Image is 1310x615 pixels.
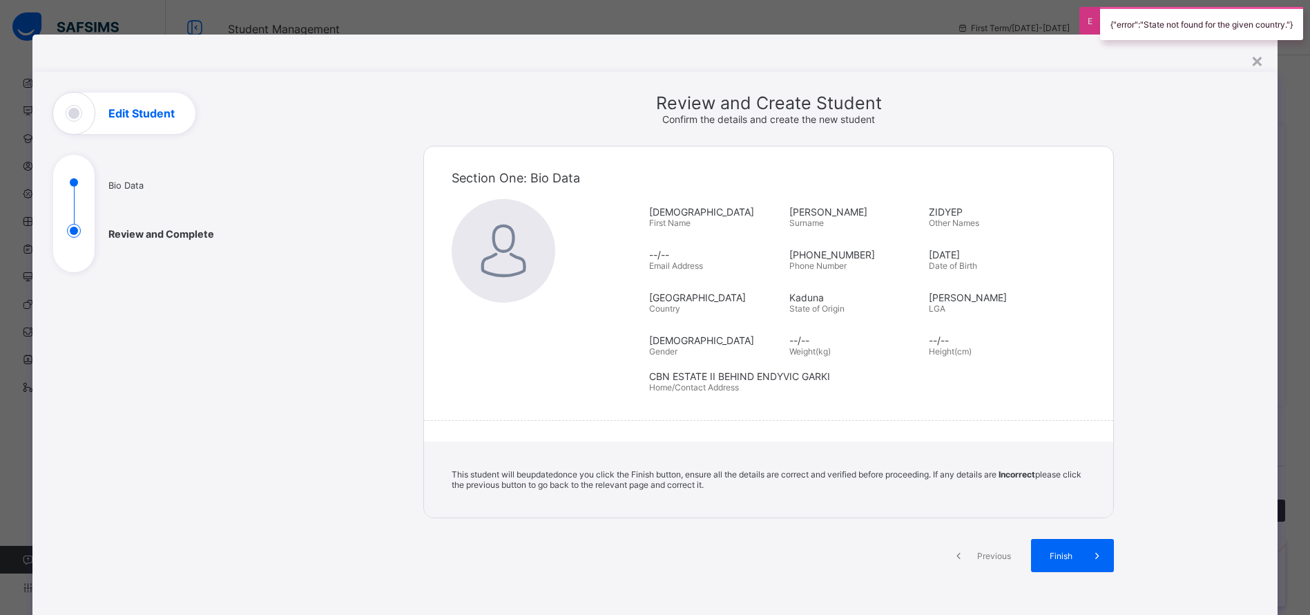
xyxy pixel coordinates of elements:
span: ZIDYEP [929,206,1062,218]
span: Other Names [929,218,979,228]
img: default.svg [452,199,555,303]
span: State of Origin [789,303,845,314]
span: [GEOGRAPHIC_DATA] [649,292,782,303]
span: Date of Birth [929,261,977,271]
b: Incorrect [999,469,1035,480]
span: Previous [975,551,1013,561]
span: Review and Create Student [423,93,1114,113]
span: Email Address [649,261,703,271]
span: Confirm the details and create the new student [662,113,875,125]
div: × [1251,48,1264,72]
span: [PERSON_NAME] [789,206,923,218]
span: Country [649,303,680,314]
span: Surname [789,218,824,228]
div: {"error":"State not found for the given country."} [1100,7,1303,40]
span: Kaduna [789,292,923,303]
span: This student will be updated once you click the Finish button, ensure all the details are correct... [452,469,1081,490]
span: CBN ESTATE II BEHIND ENDYVIC GARKI [649,370,1093,382]
span: Gender [649,346,677,357]
span: [DEMOGRAPHIC_DATA] [649,206,782,218]
span: Home/Contact Address [649,382,739,392]
span: Weight(kg) [789,346,831,357]
span: [DATE] [929,249,1062,261]
span: Height(cm) [929,346,972,357]
span: LGA [929,303,945,314]
span: Finish [1041,551,1081,561]
span: First Name [649,218,691,228]
span: Phone Number [789,261,847,271]
span: [PERSON_NAME] [929,292,1062,303]
span: [PHONE_NUMBER] [789,249,923,261]
span: --/-- [649,249,782,261]
h1: Edit Student [108,108,175,119]
span: Section One: Bio Data [452,171,580,185]
span: --/-- [789,334,923,346]
span: --/-- [929,334,1062,346]
span: [DEMOGRAPHIC_DATA] [649,334,782,346]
